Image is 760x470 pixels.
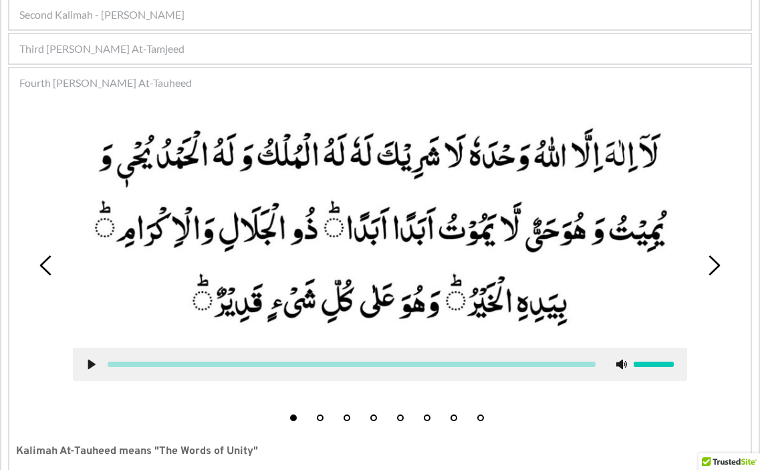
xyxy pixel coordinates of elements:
button: 4 of 8 [370,415,377,421]
button: 6 of 8 [424,415,430,421]
button: 1 of 8 [290,415,297,421]
strong: Kalimah At-Tauheed means "The Words of Unity" [16,445,258,458]
span: Fourth [PERSON_NAME] At-Tauheed [19,75,192,91]
button: 3 of 8 [344,415,350,421]
button: 5 of 8 [397,415,404,421]
button: 7 of 8 [451,415,457,421]
span: Third [PERSON_NAME] At-Tamjeed [19,41,184,57]
button: 2 of 8 [317,415,324,421]
button: 8 of 8 [477,415,484,421]
span: Second Kalimah - [PERSON_NAME] [19,7,184,23]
